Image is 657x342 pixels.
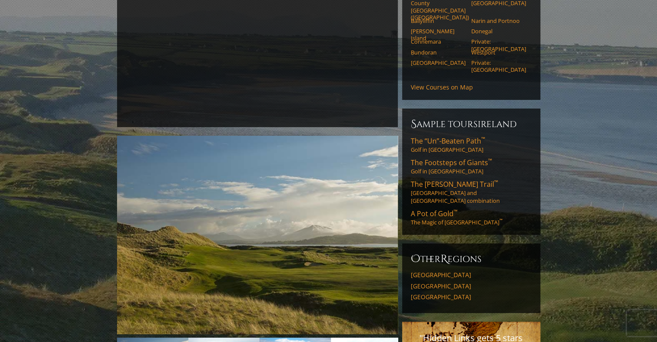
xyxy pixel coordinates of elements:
h6: Sample ToursIreland [411,117,532,131]
a: Ballyliffin [411,17,466,24]
span: The [PERSON_NAME] Trail [411,179,498,189]
a: Westport [471,49,526,56]
sup: ™ [454,208,457,215]
a: Narin and Portnoo [471,17,526,24]
span: A Pot of Gold [411,209,457,218]
a: [PERSON_NAME] Island [411,28,466,42]
sup: ™ [481,135,485,143]
a: A Pot of Gold™The Magic of [GEOGRAPHIC_DATA]™ [411,209,532,226]
a: View Courses on Map [411,83,473,91]
a: [GEOGRAPHIC_DATA] [411,293,532,301]
span: O [411,252,420,266]
a: Connemara [411,38,466,45]
span: R [441,252,448,266]
a: Private: [GEOGRAPHIC_DATA] [471,59,526,74]
a: [GEOGRAPHIC_DATA] [411,59,466,66]
a: Bundoran [411,49,466,56]
a: Private: [GEOGRAPHIC_DATA] [471,38,526,52]
a: The [PERSON_NAME] Trail™[GEOGRAPHIC_DATA] and [GEOGRAPHIC_DATA] combination [411,179,532,205]
span: The “Un”-Beaten Path [411,136,485,146]
a: The “Un”-Beaten Path™Golf in [GEOGRAPHIC_DATA] [411,136,532,153]
sup: ™ [494,179,498,186]
sup: ™ [488,157,492,164]
a: [GEOGRAPHIC_DATA] [411,282,532,290]
span: The Footsteps of Giants [411,158,492,167]
h6: ther egions [411,252,532,266]
a: The Footsteps of Giants™Golf in [GEOGRAPHIC_DATA] [411,158,532,175]
a: Donegal [471,28,526,35]
a: [GEOGRAPHIC_DATA] [411,271,532,279]
sup: ™ [499,218,502,224]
